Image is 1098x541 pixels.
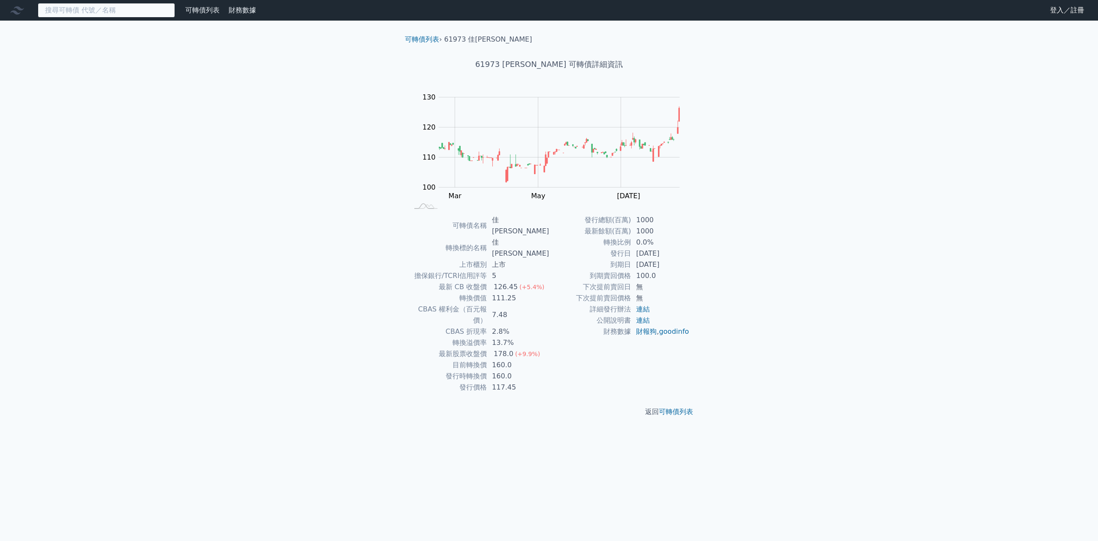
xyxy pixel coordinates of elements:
[398,58,700,70] h1: 61973 [PERSON_NAME] 可轉債詳細資訊
[408,304,487,326] td: CBAS 權利金（百元報價）
[408,215,487,237] td: 可轉債名稱
[487,360,549,371] td: 160.0
[422,93,436,101] tspan: 130
[549,215,631,226] td: 發行總額(百萬)
[631,270,690,281] td: 100.0
[549,281,631,293] td: 下次提前賣回日
[549,226,631,237] td: 最新餘額(百萬)
[1043,3,1091,17] a: 登入／註冊
[631,281,690,293] td: 無
[422,153,436,161] tspan: 110
[405,35,439,43] a: 可轉債列表
[408,259,487,270] td: 上市櫃別
[617,192,640,200] tspan: [DATE]
[549,259,631,270] td: 到期日
[444,34,532,45] li: 61973 佳[PERSON_NAME]
[408,270,487,281] td: 擔保銀行/TCRI信用評等
[487,382,549,393] td: 117.45
[659,408,693,416] a: 可轉債列表
[549,293,631,304] td: 下次提前賣回價格
[531,192,545,200] tspan: May
[636,316,650,324] a: 連結
[631,237,690,248] td: 0.0%
[38,3,175,18] input: 搜尋可轉債 代號／名稱
[519,284,544,290] span: (+5.4%)
[418,93,693,200] g: Chart
[398,407,700,417] p: 返回
[487,371,549,382] td: 160.0
[631,293,690,304] td: 無
[492,281,519,293] div: 126.45
[408,337,487,348] td: 轉換溢價率
[492,348,515,360] div: 178.0
[422,183,436,191] tspan: 100
[549,326,631,337] td: 財務數據
[408,348,487,360] td: 最新股票收盤價
[487,215,549,237] td: 佳[PERSON_NAME]
[631,259,690,270] td: [DATE]
[449,192,462,200] tspan: Mar
[408,293,487,304] td: 轉換價值
[408,382,487,393] td: 發行價格
[229,6,256,14] a: 財務數據
[636,327,657,335] a: 財報狗
[659,327,689,335] a: goodinfo
[408,326,487,337] td: CBAS 折現率
[515,351,540,357] span: (+9.9%)
[422,123,436,131] tspan: 120
[549,237,631,248] td: 轉換比例
[487,237,549,259] td: 佳[PERSON_NAME]
[408,371,487,382] td: 發行時轉換價
[408,281,487,293] td: 最新 CB 收盤價
[487,293,549,304] td: 111.25
[549,315,631,326] td: 公開說明書
[487,270,549,281] td: 5
[631,248,690,259] td: [DATE]
[487,259,549,270] td: 上市
[405,34,442,45] li: ›
[631,326,690,337] td: ,
[549,248,631,259] td: 發行日
[631,215,690,226] td: 1000
[487,337,549,348] td: 13.7%
[487,326,549,337] td: 2.8%
[549,304,631,315] td: 詳細發行辦法
[631,226,690,237] td: 1000
[185,6,220,14] a: 可轉債列表
[549,270,631,281] td: 到期賣回價格
[408,360,487,371] td: 目前轉換價
[636,305,650,313] a: 連結
[408,237,487,259] td: 轉換標的名稱
[487,304,549,326] td: 7.48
